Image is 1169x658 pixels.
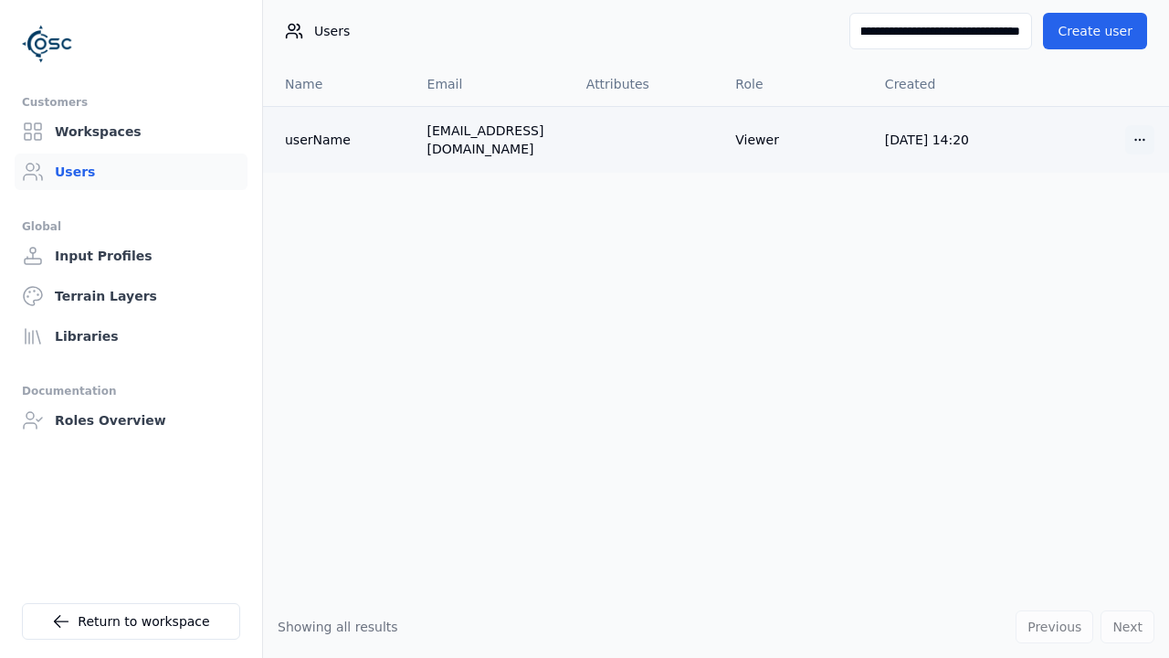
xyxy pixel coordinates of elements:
[721,62,870,106] th: Role
[314,22,350,40] span: Users
[15,154,247,190] a: Users
[413,62,572,106] th: Email
[1043,13,1147,49] button: Create user
[870,62,1020,106] th: Created
[22,216,240,238] div: Global
[572,62,721,106] th: Attributes
[735,131,856,149] div: Viewer
[15,318,247,355] a: Libraries
[22,380,240,402] div: Documentation
[278,620,398,634] span: Showing all results
[15,238,247,274] a: Input Profiles
[22,91,240,113] div: Customers
[15,113,247,150] a: Workspaces
[22,18,73,69] img: Logo
[15,402,247,439] a: Roles Overview
[885,131,1006,149] div: [DATE] 14:20
[285,131,398,149] a: userName
[263,62,413,106] th: Name
[15,278,247,314] a: Terrain Layers
[22,603,240,640] a: Return to workspace
[427,122,557,158] div: [EMAIL_ADDRESS][DOMAIN_NAME]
